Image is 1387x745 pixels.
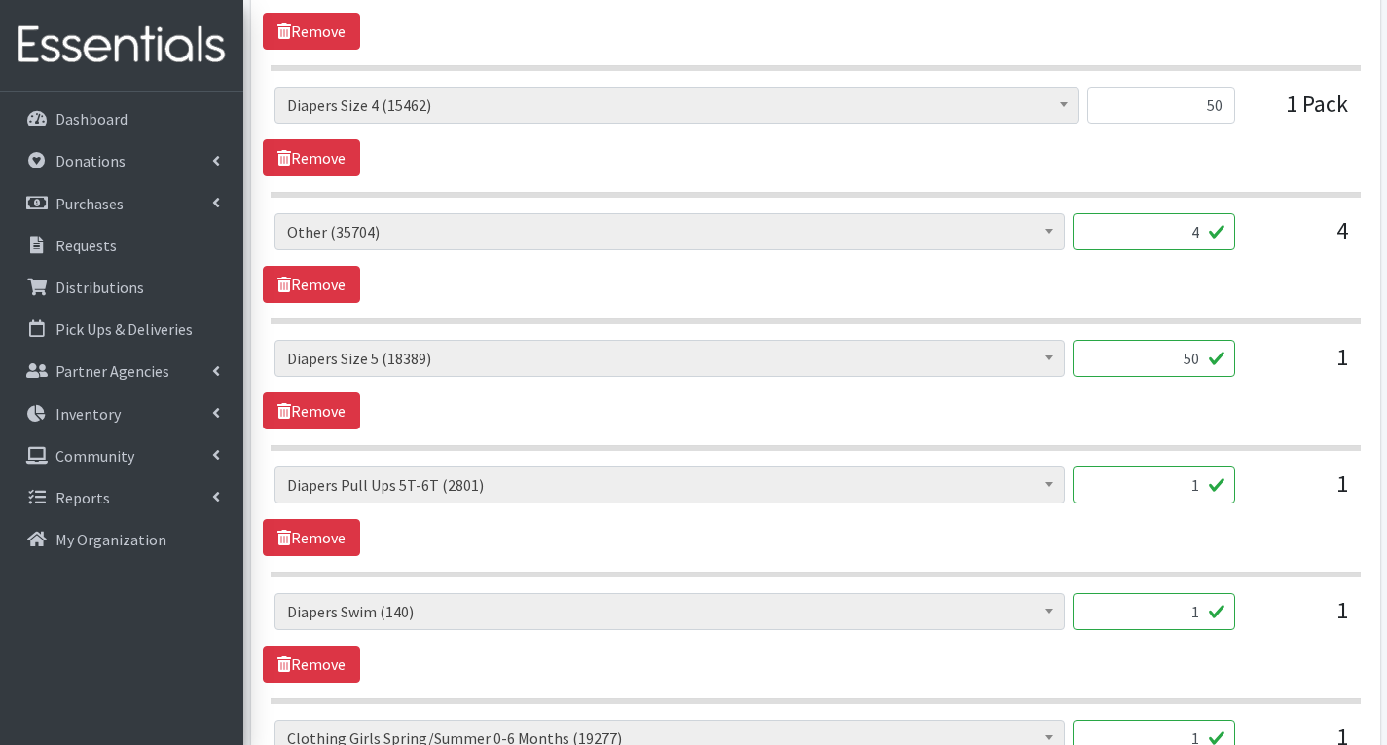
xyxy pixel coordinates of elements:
a: Dashboard [8,99,236,138]
a: Remove [263,13,360,50]
p: Partner Agencies [55,361,169,381]
span: Diapers Swim (140) [287,598,1052,625]
span: Diapers Size 5 (18389) [274,340,1065,377]
span: Diapers Size 5 (18389) [287,345,1052,372]
input: Quantity [1073,340,1235,377]
a: Requests [8,226,236,265]
a: Remove [263,646,360,683]
input: Quantity [1073,213,1235,250]
p: My Organization [55,530,166,549]
a: Remove [263,266,360,303]
a: My Organization [8,520,236,559]
p: Dashboard [55,109,128,129]
img: HumanEssentials [8,13,236,78]
div: 1 [1251,340,1348,392]
input: Quantity [1073,593,1235,630]
div: 4 [1251,213,1348,266]
input: Quantity [1073,466,1235,503]
p: Purchases [55,194,124,213]
div: 1 [1251,466,1348,519]
p: Pick Ups & Deliveries [55,319,193,339]
span: Diapers Pull Ups 5T-6T (2801) [287,471,1052,499]
span: Diapers Size 4 (15462) [274,87,1079,124]
span: Diapers Swim (140) [274,593,1065,630]
a: Donations [8,141,236,180]
a: Remove [263,139,360,176]
span: Diapers Pull Ups 5T-6T (2801) [274,466,1065,503]
input: Quantity [1087,87,1235,124]
span: Other (35704) [287,218,1052,245]
a: Purchases [8,184,236,223]
div: 1 Pack [1251,87,1348,139]
a: Remove [263,392,360,429]
span: Other (35704) [274,213,1065,250]
div: 1 [1251,593,1348,646]
a: Remove [263,519,360,556]
a: Distributions [8,268,236,307]
a: Pick Ups & Deliveries [8,310,236,349]
p: Distributions [55,278,144,297]
p: Requests [55,236,117,255]
a: Reports [8,478,236,517]
a: Community [8,436,236,475]
p: Donations [55,151,126,170]
p: Inventory [55,404,121,424]
span: Diapers Size 4 (15462) [287,92,1067,119]
p: Community [55,446,134,466]
a: Inventory [8,394,236,433]
a: Partner Agencies [8,352,236,391]
p: Reports [55,488,110,507]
